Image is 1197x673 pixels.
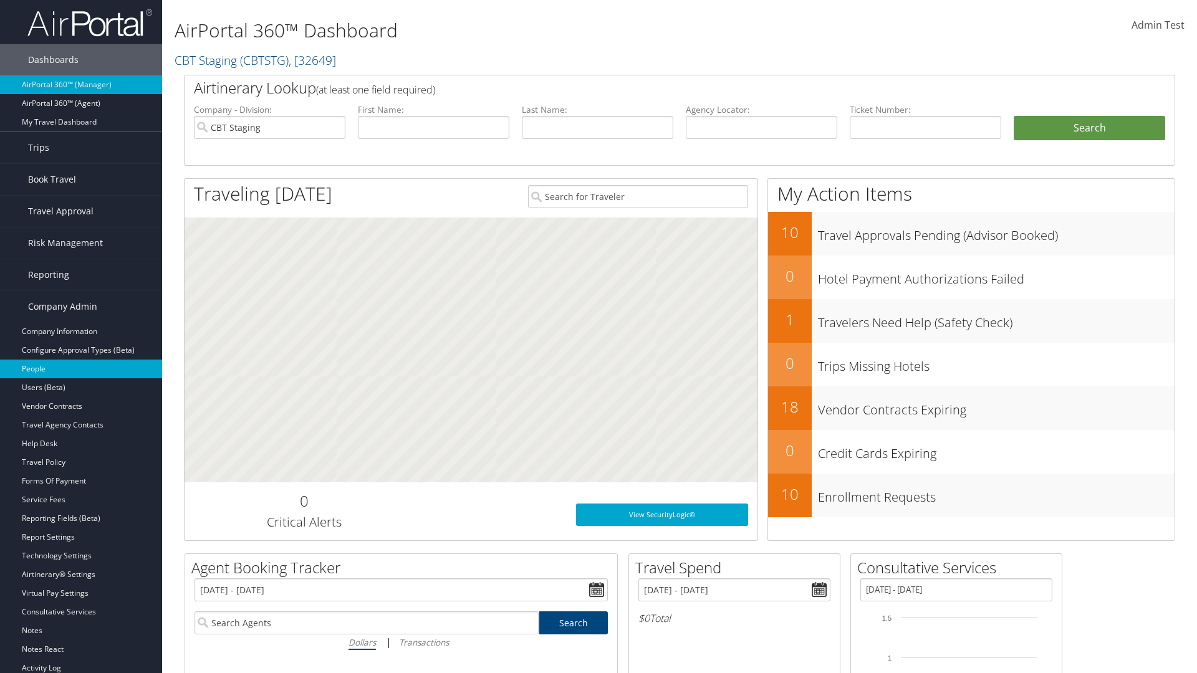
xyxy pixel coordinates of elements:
h2: Travel Spend [635,557,840,578]
a: 0Trips Missing Hotels [768,343,1175,386]
tspan: 1.5 [882,614,892,622]
h3: Enrollment Requests [818,482,1175,506]
i: Dollars [349,636,376,648]
h2: Airtinerary Lookup [194,77,1083,98]
a: Search [539,611,608,634]
h1: AirPortal 360™ Dashboard [175,17,848,44]
h2: 18 [768,396,812,418]
a: 10Enrollment Requests [768,474,1175,517]
span: Reporting [28,259,69,290]
a: 0Hotel Payment Authorizations Failed [768,255,1175,299]
h1: My Action Items [768,181,1175,207]
h2: 0 [768,353,812,374]
h2: 10 [768,484,812,505]
h2: Consultative Services [857,557,1062,578]
a: 18Vendor Contracts Expiring [768,386,1175,430]
div: | [195,634,608,650]
span: Travel Approval [28,196,94,227]
span: , [ 32649 ] [289,52,336,69]
a: CBT Staging [175,52,336,69]
a: 1Travelers Need Help (Safety Check) [768,299,1175,343]
h1: Traveling [DATE] [194,181,332,207]
i: Transactions [399,636,449,648]
h3: Hotel Payment Authorizations Failed [818,264,1175,288]
h6: Total [638,611,830,625]
span: Trips [28,132,49,163]
a: 10Travel Approvals Pending (Advisor Booked) [768,212,1175,255]
a: 0Credit Cards Expiring [768,430,1175,474]
span: $0 [638,611,650,625]
input: Search Agents [195,611,539,634]
label: Ticket Number: [850,103,1001,116]
label: Company - Division: [194,103,345,116]
label: Agency Locator: [686,103,837,116]
img: airportal-logo.png [27,8,152,37]
h2: 0 [768,440,812,461]
tspan: 1 [888,654,892,662]
span: Dashboards [28,44,79,75]
h2: 0 [768,265,812,287]
label: First Name: [358,103,509,116]
span: Admin Test [1132,18,1185,32]
span: Company Admin [28,291,97,322]
h3: Trips Missing Hotels [818,351,1175,375]
input: Search for Traveler [528,185,748,208]
a: View SecurityLogic® [576,504,748,526]
h3: Critical Alerts [194,513,414,531]
h3: Vendor Contracts Expiring [818,395,1175,419]
h3: Credit Cards Expiring [818,439,1175,462]
a: Admin Test [1132,6,1185,45]
span: (at least one field required) [316,83,435,97]
h2: Agent Booking Tracker [191,557,617,578]
h2: 0 [194,490,414,512]
h2: 10 [768,222,812,243]
label: Last Name: [522,103,673,116]
button: Search [1014,116,1165,141]
h3: Travel Approvals Pending (Advisor Booked) [818,221,1175,244]
span: ( CBTSTG ) [240,52,289,69]
h2: 1 [768,309,812,330]
span: Book Travel [28,164,76,195]
span: Risk Management [28,227,103,259]
h3: Travelers Need Help (Safety Check) [818,308,1175,332]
